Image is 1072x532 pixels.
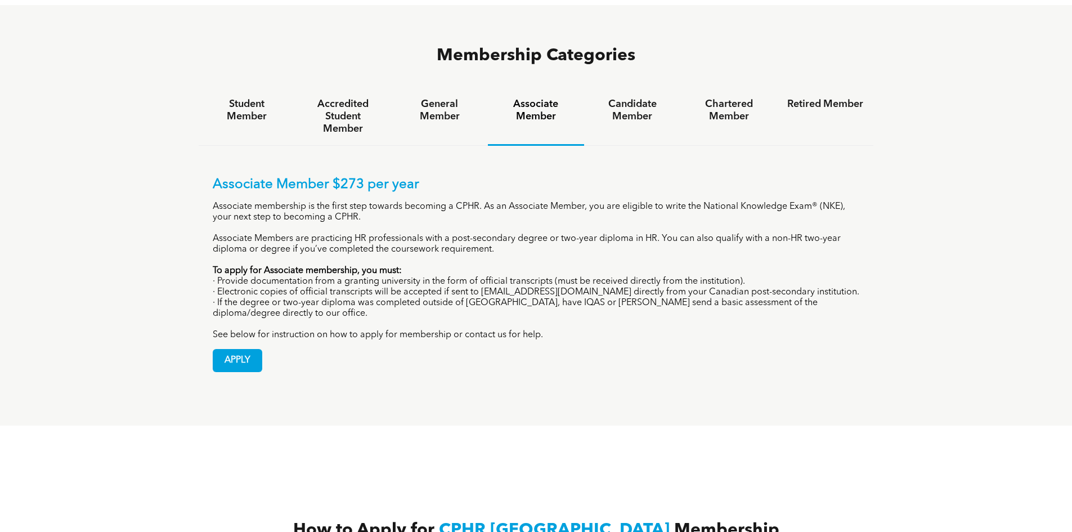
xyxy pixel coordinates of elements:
span: Membership Categories [437,47,635,64]
h4: Chartered Member [691,98,767,123]
p: · Electronic copies of official transcripts will be accepted if sent to [EMAIL_ADDRESS][DOMAIN_NA... [213,287,860,298]
p: Associate Member $273 per year [213,177,860,193]
h4: Accredited Student Member [305,98,381,135]
a: APPLY [213,349,262,372]
h4: General Member [401,98,477,123]
p: · Provide documentation from a granting university in the form of official transcripts (must be r... [213,276,860,287]
h4: Candidate Member [594,98,670,123]
p: Associate Members are practicing HR professionals with a post-secondary degree or two-year diplom... [213,234,860,255]
h4: Student Member [209,98,285,123]
p: See below for instruction on how to apply for membership or contact us for help. [213,330,860,341]
h4: Retired Member [787,98,863,110]
span: APPLY [213,350,262,372]
p: · If the degree or two-year diploma was completed outside of [GEOGRAPHIC_DATA], have IQAS or [PER... [213,298,860,319]
p: Associate membership is the first step towards becoming a CPHR. As an Associate Member, you are e... [213,202,860,223]
strong: To apply for Associate membership, you must: [213,266,402,275]
h4: Associate Member [498,98,574,123]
